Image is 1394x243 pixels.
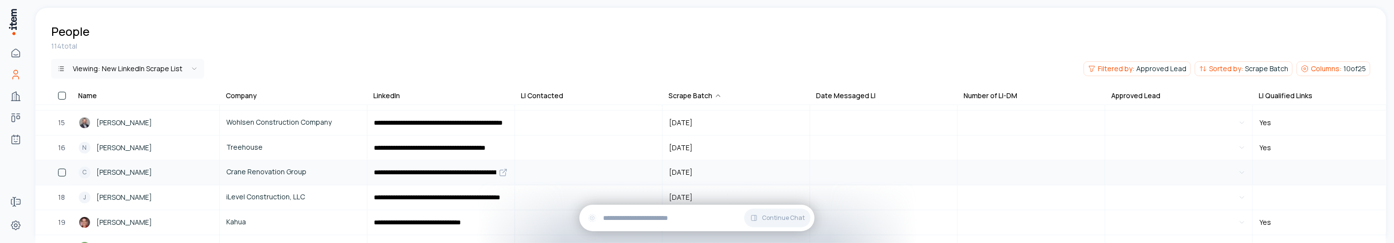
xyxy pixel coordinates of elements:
[1343,64,1366,74] span: 10 of 25
[226,167,361,178] span: Crane Renovation Group
[73,136,219,160] a: N[PERSON_NAME]
[79,167,91,179] div: C
[668,91,722,101] div: Scrape Batch
[6,65,26,84] a: People
[6,192,26,212] a: Forms
[73,111,219,135] a: Michael Courtney[PERSON_NAME]
[663,186,809,209] button: [DATE]
[663,161,809,185] button: [DATE]
[96,217,152,228] span: [PERSON_NAME]
[1311,64,1341,74] span: Columns:
[1195,61,1293,76] button: Sorted by:Scrape Batch
[8,8,18,36] img: Item Brain Logo
[73,64,182,74] div: Viewing:
[79,142,91,154] div: N
[6,86,26,106] a: Companies
[79,191,91,203] div: J
[73,211,219,234] a: AJ Waters[PERSON_NAME]
[73,161,219,185] a: C[PERSON_NAME]
[1297,61,1370,76] button: Columns:10of25
[59,117,65,128] span: 15
[1111,91,1160,101] div: Approved Lead
[663,86,809,109] button: [DATE]
[96,117,152,128] span: [PERSON_NAME]
[78,91,97,101] div: Name
[744,209,811,227] button: Continue Chat
[51,41,1370,51] div: 114 total
[96,192,152,203] span: [PERSON_NAME]
[58,217,65,228] span: 19
[220,86,366,109] a: Building Budgets Inc.
[579,205,815,231] div: Continue Chat
[79,216,91,228] img: AJ Waters
[220,186,366,209] a: iLevel Construction, LLC
[6,130,26,149] a: Agents
[816,91,876,101] div: Date Messaged LI
[6,216,26,235] a: Settings
[220,211,366,234] a: Kahua
[1098,64,1134,74] span: Filtered by:
[226,216,361,227] span: Kahua
[1084,61,1191,76] button: Filtered by:Approved Lead
[226,191,361,202] span: iLevel Construction, LLC
[663,211,809,234] button: [DATE]
[220,161,366,185] a: Crane Renovation Group
[96,142,152,153] span: [PERSON_NAME]
[1259,91,1312,101] div: LI Qualified Links
[6,108,26,128] a: Deals
[58,142,65,153] span: 16
[964,91,1017,101] div: Number of LI-DM
[1209,64,1243,74] span: Sorted by:
[79,117,91,129] img: Michael Courtney
[1136,64,1186,74] span: Approved Lead
[663,111,809,135] button: [DATE]
[220,136,366,160] a: Treehouse
[1245,64,1288,74] span: Scrape Batch
[521,91,563,101] div: LI Contacted
[59,192,65,203] span: 18
[762,214,805,222] span: Continue Chat
[73,86,219,109] a: M[PERSON_NAME]
[226,91,257,101] div: Company
[220,111,366,135] a: Wohlsen Construction Company
[96,167,152,178] span: [PERSON_NAME]
[73,186,219,209] a: J[PERSON_NAME]
[226,117,361,128] span: Wohlsen Construction Company
[373,91,400,101] div: LinkedIn
[51,24,90,39] h1: People
[6,43,26,63] a: Home
[226,142,361,153] span: Treehouse
[663,136,809,160] button: [DATE]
